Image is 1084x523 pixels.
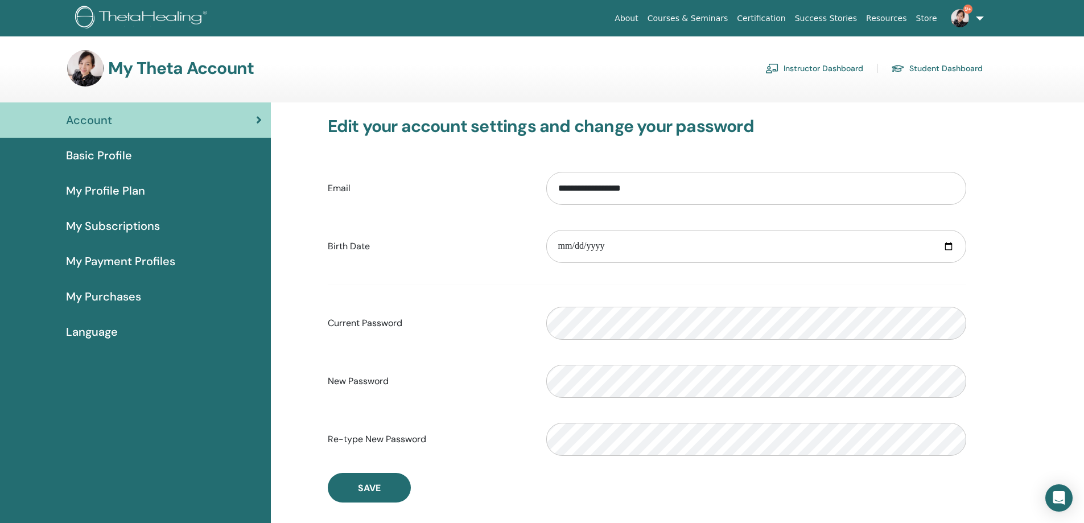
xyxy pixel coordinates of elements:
label: Email [319,178,538,199]
label: Current Password [319,312,538,334]
span: Basic Profile [66,147,132,164]
label: Birth Date [319,236,538,257]
img: chalkboard-teacher.svg [765,63,779,73]
a: Store [912,8,942,29]
a: Resources [862,8,912,29]
span: My Payment Profiles [66,253,175,270]
a: Instructor Dashboard [765,59,863,77]
h3: My Theta Account [108,58,254,79]
a: Success Stories [790,8,862,29]
button: Save [328,473,411,503]
span: My Purchases [66,288,141,305]
label: Re-type New Password [319,429,538,450]
label: New Password [319,370,538,392]
a: Courses & Seminars [643,8,733,29]
span: My Subscriptions [66,217,160,234]
div: Open Intercom Messenger [1045,484,1073,512]
a: About [610,8,642,29]
span: Save [358,482,381,494]
span: Account [66,112,112,129]
a: Certification [732,8,790,29]
h3: Edit your account settings and change your password [328,116,966,137]
img: default.jpg [951,9,969,27]
img: logo.png [75,6,211,31]
img: graduation-cap.svg [891,64,905,73]
span: Language [66,323,118,340]
span: My Profile Plan [66,182,145,199]
a: Student Dashboard [891,59,983,77]
img: default.jpg [67,50,104,87]
span: 9+ [963,5,972,14]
